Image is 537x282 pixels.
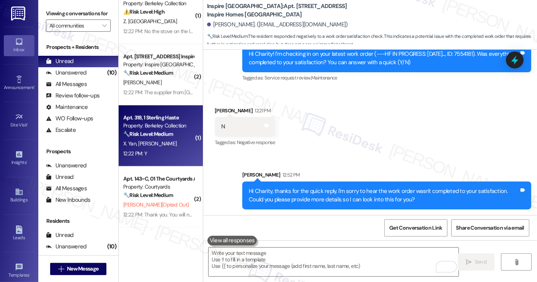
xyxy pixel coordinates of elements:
[58,266,64,272] i: 
[46,162,87,170] div: Unanswered
[4,148,34,169] a: Insights •
[123,140,138,147] span: X. Yan
[46,126,76,134] div: Escalate
[138,140,176,147] span: [PERSON_NAME]
[123,28,272,35] div: 12:22 PM: No the stove on the left down side is still out of working😞
[38,217,118,225] div: Residents
[458,253,495,271] button: Send
[4,110,34,131] a: Site Visit •
[242,171,531,182] div: [PERSON_NAME]
[46,254,87,262] div: All Messages
[4,35,34,56] a: Inbox
[4,223,34,244] a: Leads
[123,89,278,96] div: 12:22 PM: The supplier from [GEOGRAPHIC_DATA] were to check on it.
[451,219,529,237] button: Share Conversation via email
[11,6,27,21] img: ResiDesk Logo
[249,187,519,204] div: Hi Charity, thanks for the quick reply. I'm sorry to hear the work order wasn't completed to your...
[123,211,486,218] div: 12:22 PM: Thank you. You will no longer receive texts from this thread. Please reply with 'UNSTOP...
[514,259,519,265] i: 
[105,67,118,79] div: (10)
[28,121,29,126] span: •
[46,196,90,204] div: New Inbounds
[209,248,458,276] textarea: To enrich screen reader interactions, please activate Accessibility in Grammarly extension settings
[264,75,311,81] span: Service request review ,
[389,224,442,232] span: Get Conversation Link
[221,123,225,131] div: N
[102,23,106,29] i: 
[105,241,118,253] div: (10)
[207,33,248,39] strong: 🔧 Risk Level: Medium
[123,18,177,25] span: Z. [GEOGRAPHIC_DATA]
[46,69,87,77] div: Unanswered
[253,107,271,115] div: 12:21 PM
[123,70,173,76] strong: 🔧 Risk Level: Medium
[207,2,360,19] b: Inspire [GEOGRAPHIC_DATA]: Apt. [STREET_ADDRESS] Inspire Homes [GEOGRAPHIC_DATA]
[4,261,34,281] a: Templates •
[46,231,73,239] div: Unread
[242,72,531,83] div: Tagged as:
[34,84,35,89] span: •
[38,43,118,51] div: Prospects + Residents
[38,147,118,156] div: Prospects
[123,131,173,138] strong: 🔧 Risk Level: Medium
[123,201,189,208] span: [PERSON_NAME] (Opted Out)
[249,50,519,66] div: Hi Charity! I'm checking in on your latest work order (---HF IN PROGRESS: [DATE]..., ID: 7554181)...
[207,32,537,49] span: : The resident responded negatively to a work order satisfaction check. This indicates a potentia...
[46,115,93,123] div: WO Follow-ups
[123,192,173,199] strong: 🔧 Risk Level: Medium
[46,8,111,19] label: Viewing conversations for
[123,183,194,191] div: Property: Courtyards
[26,159,28,164] span: •
[237,139,275,146] span: Negative response
[281,171,300,179] div: 12:52 PM
[207,21,348,29] div: [PERSON_NAME]. ([EMAIL_ADDRESS][DOMAIN_NAME])
[50,263,107,275] button: New Message
[123,122,194,130] div: Property: Berkeley Collection
[46,57,73,65] div: Unread
[123,79,162,86] span: [PERSON_NAME]
[123,150,147,157] div: 12:22 PM: Y
[46,92,100,100] div: Review follow-ups
[123,114,194,122] div: Apt. 318, 1 Sterling Haste
[49,19,98,32] input: All communities
[311,75,337,81] span: Maintenance
[4,185,34,206] a: Buildings
[46,243,87,251] div: Unanswered
[123,175,194,183] div: Apt. 143~C, 01 The Courtyards Apartments
[29,271,31,277] span: •
[46,185,87,193] div: All Messages
[215,107,275,117] div: [PERSON_NAME]
[123,8,165,15] strong: ⚠️ Risk Level: High
[384,219,447,237] button: Get Conversation Link
[46,103,88,111] div: Maintenance
[46,80,87,88] div: All Messages
[123,53,194,61] div: Apt. [STREET_ADDRESS] Inspire Homes [GEOGRAPHIC_DATA]
[466,259,472,265] i: 
[67,265,98,273] span: New Message
[46,173,73,181] div: Unread
[123,61,194,69] div: Property: Inspire [GEOGRAPHIC_DATA]
[215,137,275,148] div: Tagged as:
[475,258,486,266] span: Send
[456,224,524,232] span: Share Conversation via email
